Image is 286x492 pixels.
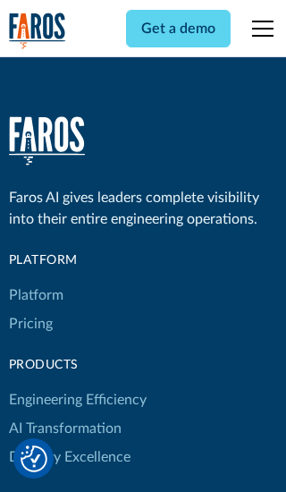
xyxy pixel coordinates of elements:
[9,356,147,375] div: products
[9,443,130,471] a: Delivery Excellence
[9,13,66,49] a: home
[9,251,147,270] div: Platform
[9,310,53,338] a: Pricing
[9,187,278,230] div: Faros AI gives leaders complete visibility into their entire engineering operations.
[9,414,122,443] a: AI Transformation
[21,445,47,472] button: Cookie Settings
[126,10,231,47] a: Get a demo
[9,116,85,165] img: Faros Logo White
[9,13,66,49] img: Logo of the analytics and reporting company Faros.
[241,7,277,50] div: menu
[21,445,47,472] img: Revisit consent button
[9,281,63,310] a: Platform
[9,386,147,414] a: Engineering Efficiency
[9,116,85,165] a: home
